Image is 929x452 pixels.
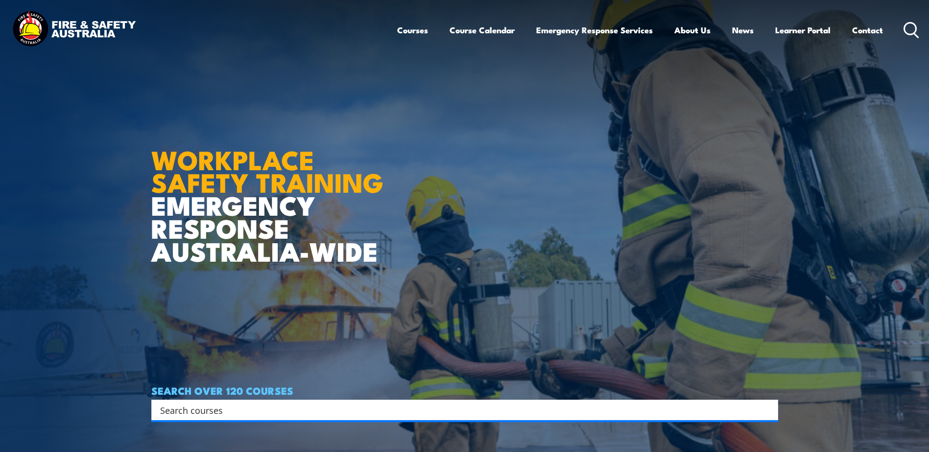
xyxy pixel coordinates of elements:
form: Search form [162,403,759,417]
input: Search input [160,403,757,417]
h4: SEARCH OVER 120 COURSES [151,385,778,396]
strong: WORKPLACE SAFETY TRAINING [151,138,383,202]
h1: EMERGENCY RESPONSE AUSTRALIA-WIDE [151,123,391,262]
a: Course Calendar [450,17,515,43]
a: News [732,17,754,43]
button: Search magnifier button [761,403,775,417]
a: Contact [852,17,883,43]
a: Emergency Response Services [536,17,653,43]
a: Courses [397,17,428,43]
a: Learner Portal [775,17,831,43]
a: About Us [674,17,711,43]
